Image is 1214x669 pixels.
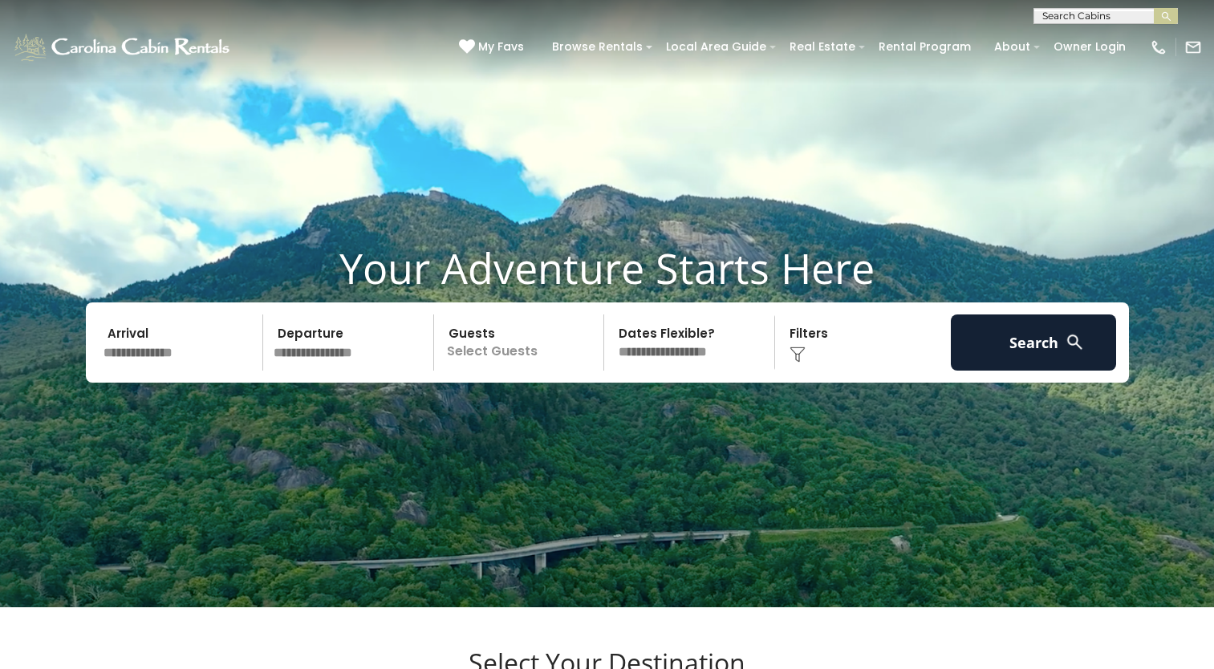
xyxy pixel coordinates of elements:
[951,314,1117,371] button: Search
[658,34,774,59] a: Local Area Guide
[1184,39,1202,56] img: mail-regular-white.png
[986,34,1038,59] a: About
[12,243,1202,293] h1: Your Adventure Starts Here
[12,31,234,63] img: White-1-1-2.png
[478,39,524,55] span: My Favs
[1065,332,1085,352] img: search-regular-white.png
[439,314,604,371] p: Select Guests
[871,34,979,59] a: Rental Program
[544,34,651,59] a: Browse Rentals
[1150,39,1167,56] img: phone-regular-white.png
[782,34,863,59] a: Real Estate
[790,347,806,363] img: filter--v1.png
[459,39,528,56] a: My Favs
[1046,34,1134,59] a: Owner Login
